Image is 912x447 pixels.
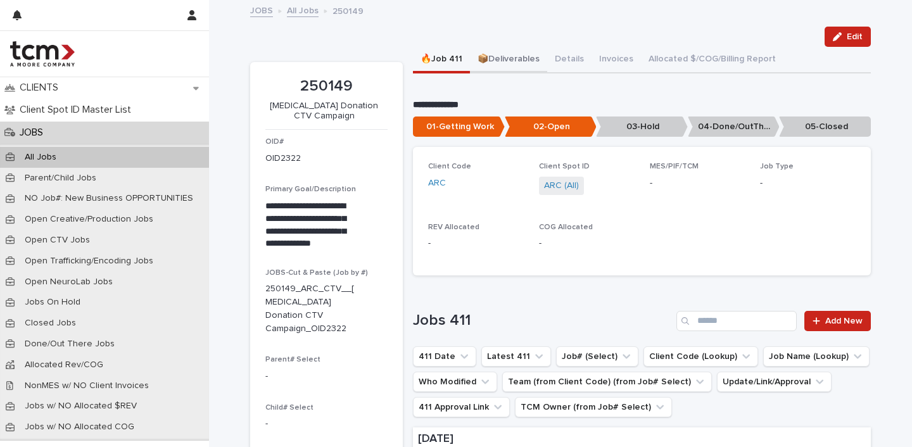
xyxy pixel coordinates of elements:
[15,297,91,308] p: Jobs On Hold
[15,277,123,287] p: Open NeuroLab Jobs
[539,237,635,250] p: -
[413,372,497,392] button: Who Modified
[688,116,780,137] p: 04-Done/OutThere
[15,104,141,116] p: Client Spot ID Master List
[505,116,597,137] p: 02-Open
[470,47,547,73] button: 📦Deliverables
[676,311,797,331] input: Search
[641,47,783,73] button: Allocated $/COG/Billing Report
[760,177,856,190] p: -
[15,339,125,349] p: Done/Out There Jobs
[428,237,524,250] p: -
[502,372,712,392] button: Team (from Client Code) (from Job# Select)
[547,47,592,73] button: Details
[15,127,53,139] p: JOBS
[265,152,301,165] p: OID2322
[556,346,638,367] button: Job# (Select)
[539,223,593,231] span: COG Allocated
[825,27,871,47] button: Edit
[265,269,368,277] span: JOBS-Cut & Paste (Job by #)
[332,3,364,17] p: 250149
[847,32,863,41] span: Edit
[15,360,113,370] p: Allocated Rev/COG
[15,173,106,184] p: Parent/Child Jobs
[15,401,147,412] p: Jobs w/ NO Allocated $REV
[15,214,163,225] p: Open Creative/Production Jobs
[428,223,479,231] span: REV Allocated
[413,346,476,367] button: 411 Date
[717,372,832,392] button: Update/Link/Approval
[544,179,579,192] a: ARC (All)
[15,193,203,204] p: NO Job#: New Business OPPORTUNITIES
[418,432,866,446] p: [DATE]
[650,177,745,190] p: -
[15,82,68,94] p: CLIENTS
[15,422,144,432] p: Jobs w/ NO Allocated COG
[15,152,66,163] p: All Jobs
[250,3,273,17] a: JOBS
[265,356,320,363] span: Parent# Select
[428,163,471,170] span: Client Code
[265,186,356,193] span: Primary Goal/Description
[428,177,446,190] a: ARC
[15,318,86,329] p: Closed Jobs
[15,381,159,391] p: NonMES w/ NO Client Invoices
[539,163,590,170] span: Client Spot ID
[763,346,870,367] button: Job Name (Lookup)
[760,163,794,170] span: Job Type
[592,47,641,73] button: Invoices
[804,311,871,331] a: Add New
[515,397,672,417] button: TCM Owner (from Job# Select)
[265,138,284,146] span: OID#
[596,116,688,137] p: 03-Hold
[265,101,383,122] p: [MEDICAL_DATA] Donation CTV Campaign
[481,346,551,367] button: Latest 411
[643,346,758,367] button: Client Code (Lookup)
[265,404,313,412] span: Child# Select
[265,417,388,431] p: -
[413,397,510,417] button: 411 Approval Link
[825,317,863,325] span: Add New
[413,312,671,330] h1: Jobs 411
[650,163,699,170] span: MES/PIF/TCM
[10,41,75,66] img: 4hMmSqQkux38exxPVZHQ
[779,116,871,137] p: 05-Closed
[265,282,357,335] p: 250149_ARC_CTV__[MEDICAL_DATA] Donation CTV Campaign_OID2322
[413,116,505,137] p: 01-Getting Work
[15,256,163,267] p: Open Trafficking/Encoding Jobs
[287,3,319,17] a: All Jobs
[265,370,388,383] p: -
[265,77,388,96] p: 250149
[15,235,100,246] p: Open CTV Jobs
[413,47,470,73] button: 🔥Job 411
